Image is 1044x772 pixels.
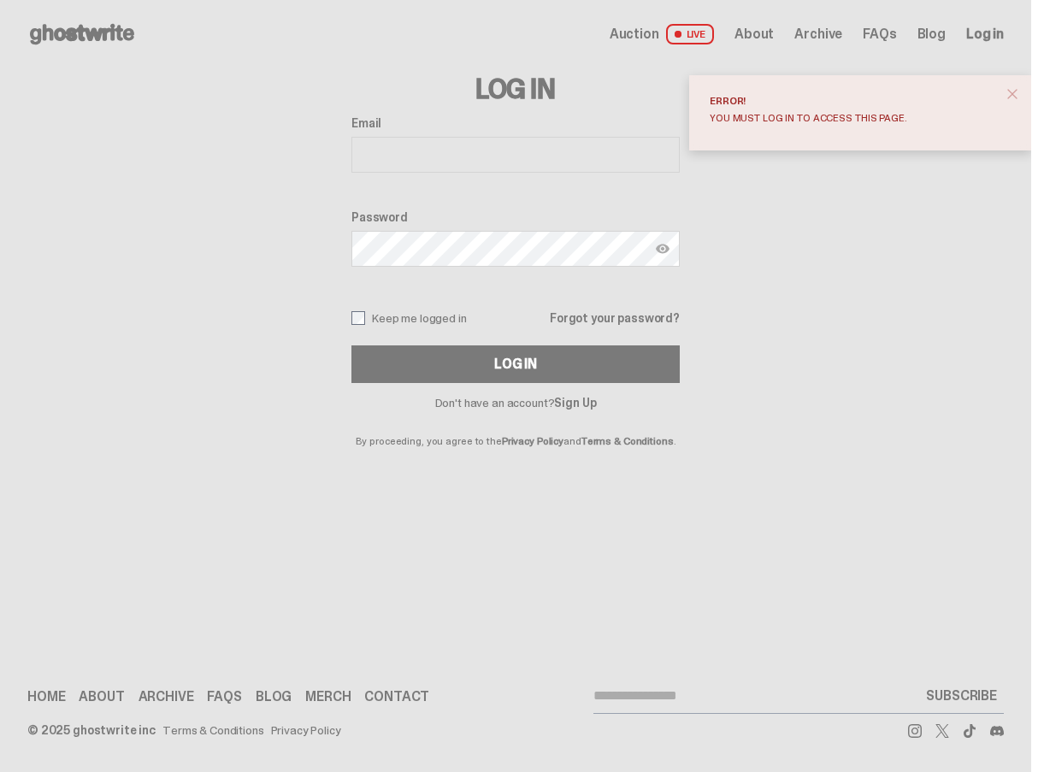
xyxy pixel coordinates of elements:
button: SUBSCRIBE [919,679,1004,713]
div: You must log in to access this page. [710,113,997,123]
div: Error! [710,96,997,106]
a: Terms & Conditions [581,434,674,448]
a: About [734,27,774,41]
a: FAQs [207,690,241,704]
span: Auction [610,27,659,41]
a: Archive [794,27,842,41]
label: Password [351,210,680,224]
a: Log in [966,27,1004,41]
button: Log In [351,345,680,383]
a: Home [27,690,65,704]
div: Log In [494,357,537,371]
p: By proceeding, you agree to the and . [351,409,680,446]
a: Forgot your password? [550,312,680,324]
label: Keep me logged in [351,311,467,325]
a: Terms & Conditions [162,724,263,736]
input: Keep me logged in [351,311,365,325]
h3: Log In [351,75,680,103]
a: Archive [139,690,194,704]
label: Email [351,116,680,130]
a: Merch [305,690,351,704]
a: Privacy Policy [502,434,563,448]
button: close [997,79,1028,109]
a: Blog [917,27,946,41]
p: Don't have an account? [351,397,680,409]
img: Show password [656,242,669,256]
div: © 2025 ghostwrite inc [27,724,156,736]
a: Auction LIVE [610,24,714,44]
a: Sign Up [554,395,596,410]
a: Contact [364,690,429,704]
a: FAQs [863,27,896,41]
a: About [79,690,124,704]
span: LIVE [666,24,715,44]
a: Blog [256,690,292,704]
a: Privacy Policy [271,724,341,736]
